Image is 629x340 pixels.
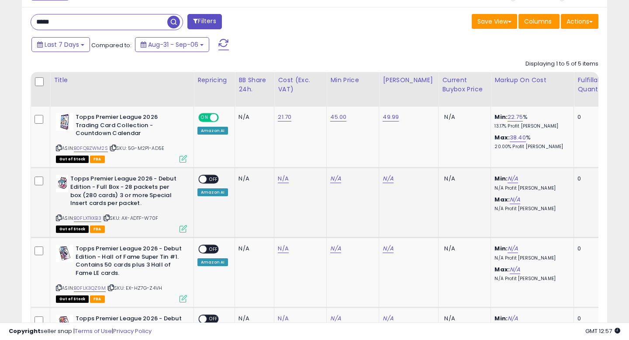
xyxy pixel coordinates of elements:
[510,195,520,204] a: N/A
[148,40,198,49] span: Aug-31 - Sep-06
[76,245,182,279] b: Topps Premier League 2026 - Debut Edition - Hall of Fame Super Tin #1. Contains 50 cards plus 3 H...
[494,133,510,142] b: Max:
[56,245,187,302] div: ASIN:
[103,215,158,222] span: | SKU: AX-ADTF-W70F
[90,295,105,303] span: FBA
[91,41,131,49] span: Compared to:
[472,14,517,29] button: Save View
[577,175,605,183] div: 0
[508,174,518,183] a: N/A
[278,76,323,94] div: Cost (Exc. VAT)
[494,113,567,129] div: %
[74,215,101,222] a: B0FLXTKKB3
[491,72,574,107] th: The percentage added to the cost of goods (COGS) that forms the calculator for Min & Max prices.
[76,113,182,140] b: Topps Premier League 2026 Trading Card Collection - Countdown Calendar
[56,295,89,303] span: All listings that are currently out of stock and unavailable for purchase on Amazon
[444,113,455,121] span: N/A
[508,113,523,121] a: 22.75
[494,276,567,282] p: N/A Profit [PERSON_NAME]
[278,174,288,183] a: N/A
[207,246,221,253] span: OFF
[525,60,598,68] div: Displaying 1 to 5 of 5 items
[383,174,393,183] a: N/A
[494,76,570,85] div: Markup on Cost
[109,145,164,152] span: | SKU: 5G-M2P1-AD5E
[577,76,608,94] div: Fulfillable Quantity
[197,127,228,135] div: Amazon AI
[330,76,375,85] div: Min Price
[90,156,105,163] span: FBA
[442,76,487,94] div: Current Buybox Price
[238,245,267,253] div: N/A
[197,76,231,85] div: Repricing
[383,244,393,253] a: N/A
[56,175,68,192] img: 41NV8lr2oNL._SL40_.jpg
[518,14,560,29] button: Columns
[494,123,567,129] p: 13.17% Profit [PERSON_NAME]
[494,134,567,150] div: %
[74,145,108,152] a: B0FQBZWM2S
[70,175,176,209] b: Topps Premier League 2026 - Debut Edition - Full Box - 28 packets per box (280 cards) 3 or more S...
[577,245,605,253] div: 0
[494,195,510,204] b: Max:
[494,265,510,274] b: Max:
[278,113,291,121] a: 21.70
[45,40,79,49] span: Last 7 Days
[135,37,209,52] button: Aug-31 - Sep-06
[330,113,346,121] a: 45.00
[561,14,598,29] button: Actions
[585,327,620,335] span: 2025-09-17 12:57 GMT
[56,113,73,131] img: 41yyetvOuXL._SL40_.jpg
[107,284,162,291] span: | SKU: EX-HZ7G-Z4VH
[218,114,232,121] span: OFF
[74,284,106,292] a: B0FLK3QZ9M
[383,76,435,85] div: [PERSON_NAME]
[197,258,228,266] div: Amazon AI
[494,255,567,261] p: N/A Profit [PERSON_NAME]
[494,244,508,253] b: Min:
[383,113,399,121] a: 49.99
[278,244,288,253] a: N/A
[56,245,73,262] img: 41xf8JlGomL._SL40_.jpg
[31,37,90,52] button: Last 7 Days
[577,113,605,121] div: 0
[330,244,341,253] a: N/A
[510,265,520,274] a: N/A
[494,174,508,183] b: Min:
[75,327,112,335] a: Terms of Use
[9,327,41,335] strong: Copyright
[494,206,567,212] p: N/A Profit [PERSON_NAME]
[54,76,190,85] div: Title
[9,327,152,336] div: seller snap | |
[330,174,341,183] a: N/A
[510,133,526,142] a: 38.40
[238,113,267,121] div: N/A
[494,113,508,121] b: Min:
[199,114,210,121] span: ON
[187,14,221,29] button: Filters
[238,175,267,183] div: N/A
[494,185,567,191] p: N/A Profit [PERSON_NAME]
[90,226,105,233] span: FBA
[56,175,187,232] div: ASIN:
[444,174,455,183] span: N/A
[444,244,455,253] span: N/A
[56,226,89,233] span: All listings that are currently out of stock and unavailable for purchase on Amazon
[524,17,552,26] span: Columns
[113,327,152,335] a: Privacy Policy
[508,244,518,253] a: N/A
[494,144,567,150] p: 20.00% Profit [PERSON_NAME]
[197,188,228,196] div: Amazon AI
[238,76,270,94] div: BB Share 24h.
[56,156,89,163] span: All listings that are currently out of stock and unavailable for purchase on Amazon
[56,113,187,162] div: ASIN:
[207,176,221,183] span: OFF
